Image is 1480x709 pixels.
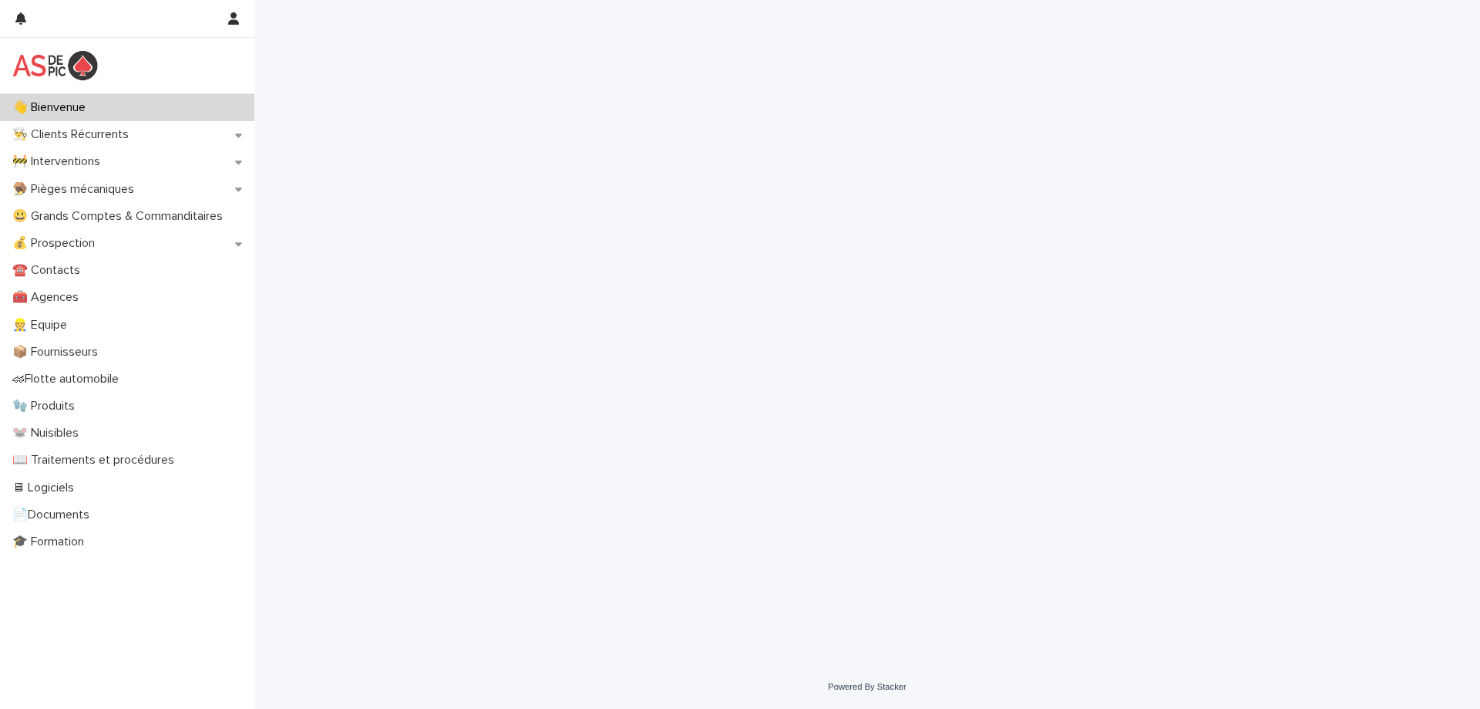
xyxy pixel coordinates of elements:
[6,154,113,169] p: 🚧 Interventions
[6,290,91,305] p: 🧰 Agences
[6,263,92,278] p: ☎️ Contacts
[6,481,86,495] p: 🖥 Logiciels
[6,182,146,197] p: 🪤 Pièges mécaniques
[6,453,187,468] p: 📖 Traitements et procédures
[6,508,102,522] p: 📄Documents
[6,100,98,115] p: 👋 Bienvenue
[6,426,91,441] p: 🐭 Nuisibles
[828,682,906,691] a: Powered By Stacker
[6,209,235,224] p: 😃 Grands Comptes & Commanditaires
[6,318,79,333] p: 👷 Equipe
[12,50,98,81] img: yKcqic14S0S6KrLdrqO6
[6,535,96,549] p: 🎓 Formation
[6,127,141,142] p: 👨‍🍳 Clients Récurrents
[6,399,87,414] p: 🧤 Produits
[6,236,107,251] p: 💰 Prospection
[6,372,131,387] p: 🏎Flotte automobile
[6,345,110,360] p: 📦 Fournisseurs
